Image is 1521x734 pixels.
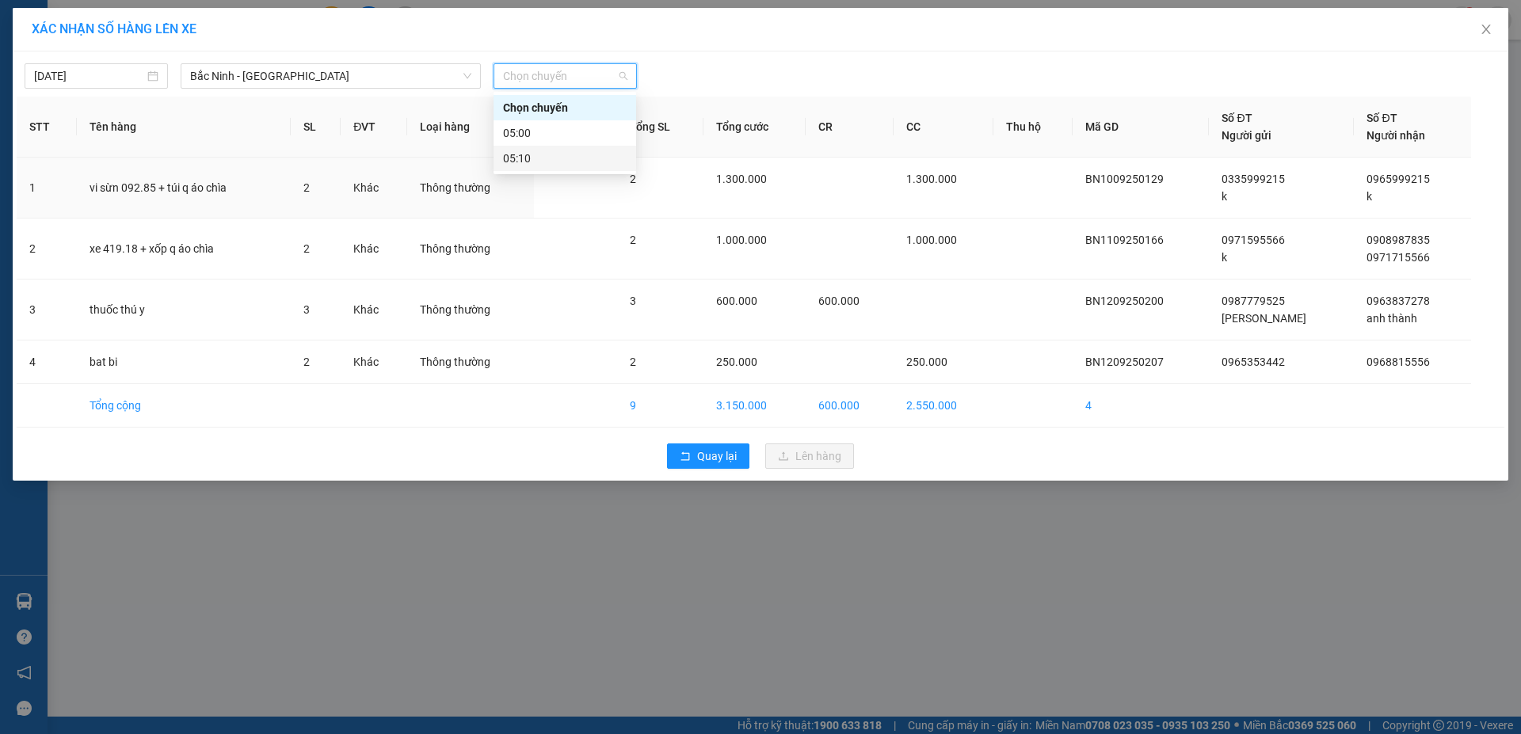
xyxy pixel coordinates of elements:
td: 1 [17,158,77,219]
span: [PERSON_NAME] [1222,312,1306,325]
span: close [1480,23,1492,36]
div: 05:10 [503,150,627,167]
td: Khác [341,340,407,384]
span: 0987779525 [1222,295,1285,307]
td: thuốc thú y [77,280,291,340]
td: 2.550.000 [894,384,993,428]
span: 250.000 [906,356,947,368]
td: 4 [1073,384,1209,428]
td: 3 [17,280,77,340]
span: Người gửi [1222,129,1271,142]
td: Thông thường [407,280,533,340]
span: 0971715566 [1367,251,1430,264]
span: BN1209250200 [1085,295,1164,307]
span: Quay lại [697,447,737,465]
span: 2 [630,173,636,185]
th: STT [17,97,77,158]
span: 0965353442 [1222,356,1285,368]
div: Chọn chuyến [494,95,636,120]
td: 9 [617,384,703,428]
span: 0965999215 [1367,173,1430,185]
span: 0335999215 [1222,173,1285,185]
td: Khác [341,280,407,340]
th: CR [806,97,894,158]
span: 0971595566 [1222,234,1285,246]
span: 1.300.000 [716,173,767,185]
button: rollbackQuay lại [667,443,749,469]
th: SL [291,97,341,158]
td: 3.150.000 [703,384,806,428]
span: BN1209250207 [1085,356,1164,368]
span: k [1367,190,1372,203]
th: Tổng SL [617,97,703,158]
td: vi sừn 092.85 + túi q áo chìa [77,158,291,219]
button: uploadLên hàng [765,443,854,469]
span: Chọn chuyến [503,64,627,88]
td: 2 [17,219,77,280]
span: 2 [630,234,636,246]
input: 13/09/2025 [34,67,144,85]
span: 2 [303,356,310,368]
th: CC [894,97,993,158]
td: bat bi [77,340,291,384]
th: Tổng cước [703,97,806,158]
td: Khác [341,219,407,280]
span: Số ĐT [1367,112,1397,124]
span: BN1009250129 [1085,173,1164,185]
div: 05:00 [503,124,627,142]
span: 2 [303,181,310,194]
span: 0968815556 [1367,356,1430,368]
span: 3 [630,295,636,307]
td: Thông thường [407,158,533,219]
td: 600.000 [806,384,894,428]
span: anh thành [1367,312,1417,325]
th: Loại hàng [407,97,533,158]
th: Tên hàng [77,97,291,158]
span: k [1222,190,1227,203]
span: down [463,71,472,81]
span: k [1222,251,1227,264]
span: 1.000.000 [716,234,767,246]
td: Thông thường [407,219,533,280]
span: 600.000 [716,295,757,307]
td: Khác [341,158,407,219]
span: 2 [303,242,310,255]
span: 1.000.000 [906,234,957,246]
span: XÁC NHẬN SỐ HÀNG LÊN XE [32,21,196,36]
span: BN1109250166 [1085,234,1164,246]
span: rollback [680,451,691,463]
button: Close [1464,8,1508,52]
span: 600.000 [818,295,860,307]
th: Mã GD [1073,97,1209,158]
span: 1.300.000 [906,173,957,185]
td: xe 419.18 + xốp q áo chìa [77,219,291,280]
td: Thông thường [407,340,533,384]
span: Bắc Ninh - Hồ Chí Minh [190,64,471,88]
span: Người nhận [1367,129,1425,142]
span: 250.000 [716,356,757,368]
div: Chọn chuyến [503,99,627,116]
td: 4 [17,340,77,384]
span: 3 [303,303,310,316]
span: 2 [630,356,636,368]
span: Số ĐT [1222,112,1252,124]
th: Thu hộ [993,97,1073,158]
th: ĐVT [341,97,407,158]
td: Tổng cộng [77,384,291,428]
span: 0908987835 [1367,234,1430,246]
span: 0963837278 [1367,295,1430,307]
